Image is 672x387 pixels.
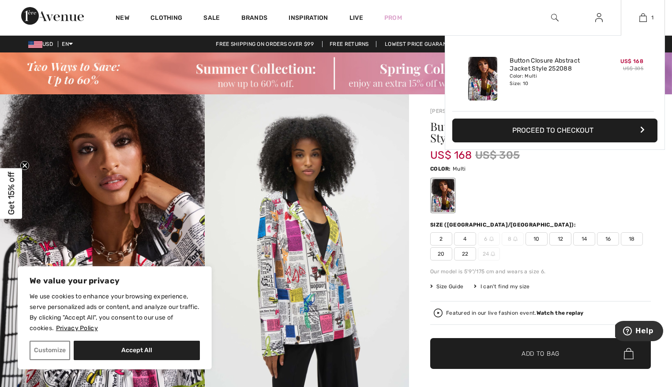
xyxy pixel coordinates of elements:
[430,283,463,290] span: Size Guide
[526,232,548,246] span: 10
[28,41,42,48] img: US Dollar
[454,247,476,260] span: 22
[20,161,29,170] button: Close teaser
[203,14,220,23] a: Sale
[522,349,559,358] span: Add to Bag
[56,324,98,332] a: Privacy Policy
[430,338,651,369] button: Add to Bag
[615,321,663,343] iframe: Opens a widget where you can find more information
[624,348,634,359] img: Bag.svg
[639,12,647,23] img: My Bag
[478,232,500,246] span: 6
[74,341,200,360] button: Accept All
[322,41,376,47] a: Free Returns
[430,268,651,275] div: Our model is 5'9"/175 cm and wears a size 6.
[430,232,452,246] span: 2
[289,14,328,23] span: Inspiration
[454,232,476,246] span: 4
[384,13,402,22] a: Prom
[489,237,494,241] img: ring-m.svg
[30,291,200,334] p: We use cookies to enhance your browsing experience, serve personalized ads or content, and analyz...
[502,232,524,246] span: 8
[28,41,56,47] span: USD
[468,57,497,100] img: Button Closure Abstract Jacket Style 252088
[116,14,129,23] a: New
[150,14,182,23] a: Clothing
[30,341,70,360] button: Customize
[430,108,474,114] a: [PERSON_NAME]
[430,247,452,260] span: 20
[349,13,363,22] a: Live
[510,73,597,87] div: Color: Multi Size: 10
[513,237,518,241] img: ring-m.svg
[21,7,84,25] img: 1ère Avenue
[537,310,584,316] strong: Watch the replay
[549,232,571,246] span: 12
[478,247,500,260] span: 24
[623,66,643,71] s: US$ 305
[30,275,200,286] p: We value your privacy
[452,119,657,142] button: Proceed to Checkout
[6,172,16,215] span: Get 15% off
[621,232,643,246] span: 18
[430,121,614,144] h1: Button Closure Abstract Jacket Style 252088
[651,14,653,22] span: 1
[62,41,73,47] span: EN
[510,57,597,73] a: Button Closure Abstract Jacket Style 252088
[620,58,643,64] span: US$ 168
[241,14,268,23] a: Brands
[378,41,463,47] a: Lowest Price Guarantee
[474,283,529,290] div: I can't find my size
[491,252,495,256] img: ring-m.svg
[551,12,559,23] img: search the website
[430,140,472,161] span: US$ 168
[595,12,603,23] img: My Info
[597,232,619,246] span: 16
[209,41,321,47] a: Free shipping on orders over $99
[621,12,664,23] a: 1
[18,266,212,369] div: We value your privacy
[430,221,578,229] div: Size ([GEOGRAPHIC_DATA]/[GEOGRAPHIC_DATA]):
[588,12,610,23] a: Sign In
[434,309,443,317] img: Watch the replay
[446,310,583,316] div: Featured in our live fashion event.
[432,179,454,212] div: Multi
[430,166,451,172] span: Color:
[573,232,595,246] span: 14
